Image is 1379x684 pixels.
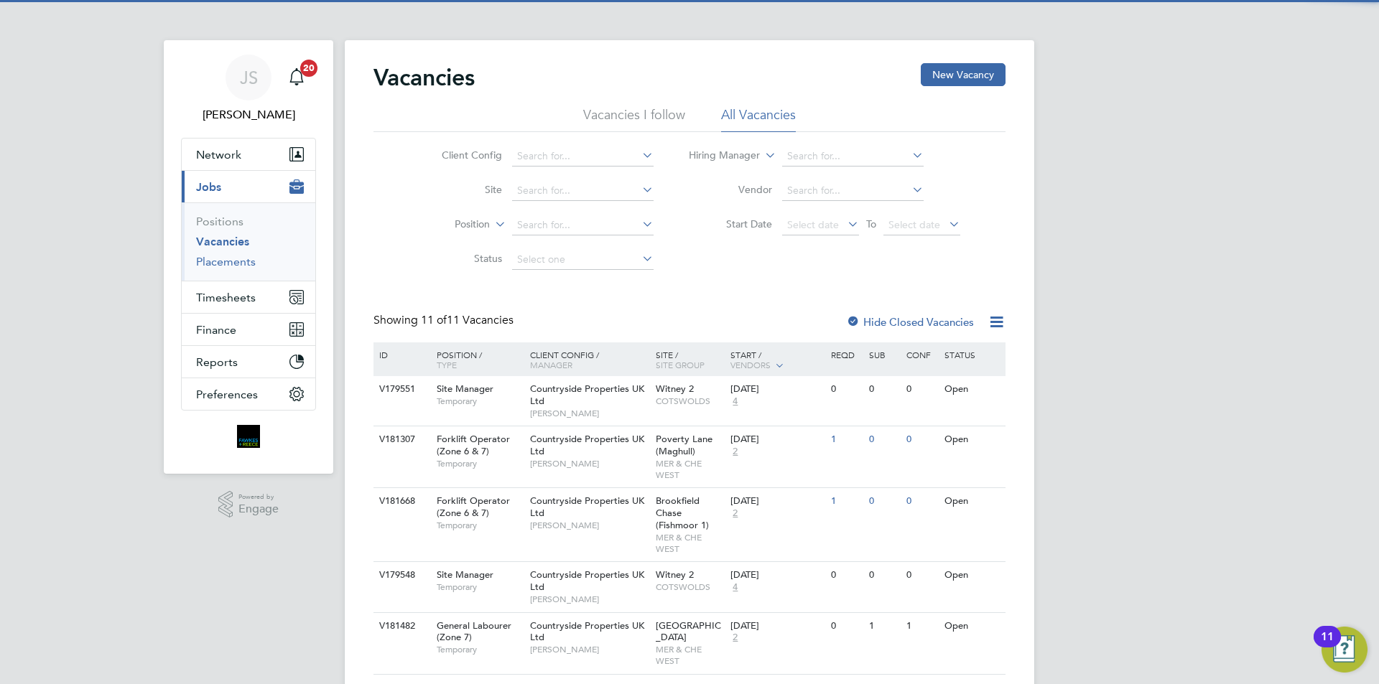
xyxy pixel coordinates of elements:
div: ID [376,342,426,367]
div: Status [941,342,1003,367]
span: Temporary [437,644,523,655]
label: Start Date [689,217,772,230]
div: [DATE] [730,383,824,395]
span: 11 of [421,313,447,327]
span: Vendors [730,359,771,370]
span: To [862,215,881,233]
div: 0 [827,562,865,589]
button: Finance [182,314,315,345]
div: 0 [865,488,903,515]
label: Site [419,183,502,196]
a: Positions [196,215,243,228]
div: 0 [865,562,903,589]
div: Conf [903,342,940,367]
div: 0 [903,376,940,403]
span: [GEOGRAPHIC_DATA] [656,619,721,644]
div: Open [941,426,1003,453]
span: Countryside Properties UK Ltd [530,495,644,519]
span: Select date [787,218,839,231]
span: Select date [888,218,940,231]
a: Powered byEngage [218,491,279,518]
span: Witney 2 [656,383,694,395]
div: 0 [865,426,903,453]
span: Brookfield Chase (Fishmoor 1) [656,495,709,531]
span: [PERSON_NAME] [530,408,649,419]
div: Jobs [182,202,315,281]
span: 2 [730,446,740,458]
input: Search for... [512,146,654,167]
label: Position [407,217,490,232]
span: Countryside Properties UK Ltd [530,619,644,644]
span: Engage [238,503,279,515]
div: V179548 [376,562,426,589]
span: Reports [196,355,238,369]
span: General Labourer (Zone 7) [437,619,511,644]
img: bromak-logo-retina.png [237,425,260,448]
div: V181668 [376,488,426,515]
button: Open Resource Center, 11 new notifications [1322,627,1368,673]
span: COTSWOLDS [656,581,724,593]
span: MER & CHE WEST [656,458,724,480]
div: Open [941,488,1003,515]
button: Reports [182,346,315,378]
span: Forklift Operator (Zone 6 & 7) [437,433,510,457]
input: Select one [512,250,654,270]
span: [PERSON_NAME] [530,520,649,531]
button: Timesheets [182,281,315,313]
span: Site Group [656,359,705,370]
div: 0 [903,426,940,453]
span: [PERSON_NAME] [530,594,649,605]
span: Witney 2 [656,568,694,581]
div: V181482 [376,613,426,640]
div: [DATE] [730,434,824,446]
input: Search for... [512,181,654,201]
input: Search for... [782,181,924,201]
label: Client Config [419,149,502,161]
span: 2 [730,632,740,644]
div: 0 [827,376,865,403]
span: [PERSON_NAME] [530,458,649,469]
span: Manager [530,359,572,370]
h2: Vacancies [373,63,475,92]
div: Open [941,562,1003,589]
span: Preferences [196,388,258,401]
div: Open [941,613,1003,640]
label: Status [419,252,502,265]
span: Type [437,359,457,370]
label: Vendor [689,183,772,196]
span: Poverty Lane (Maghull) [656,433,712,457]
span: Jobs [196,180,221,194]
div: 1 [903,613,940,640]
button: Network [182,139,315,170]
div: [DATE] [730,569,824,581]
a: Go to home page [181,425,316,448]
span: Temporary [437,395,523,407]
div: Open [941,376,1003,403]
div: 0 [903,488,940,515]
div: V181307 [376,426,426,453]
span: MER & CHE WEST [656,644,724,666]
nav: Main navigation [164,40,333,474]
div: 0 [903,562,940,589]
div: Site / [652,342,728,377]
span: 2 [730,507,740,520]
span: Julia Scholes [181,106,316,123]
span: Countryside Properties UK Ltd [530,568,644,593]
span: Site Manager [437,568,493,581]
div: 1 [865,613,903,640]
div: [DATE] [730,620,824,632]
span: [PERSON_NAME] [530,644,649,655]
span: Temporary [437,581,523,593]
span: JS [240,68,258,87]
span: Powered by [238,491,279,503]
div: [DATE] [730,495,824,507]
a: 20 [282,55,311,100]
label: Hide Closed Vacancies [846,315,974,329]
input: Search for... [782,146,924,167]
span: Site Manager [437,383,493,395]
span: MER & CHE WEST [656,532,724,554]
button: New Vacancy [921,63,1006,86]
div: 1 [827,426,865,453]
span: Forklift Operator (Zone 6 & 7) [437,495,510,519]
span: Finance [196,323,236,337]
